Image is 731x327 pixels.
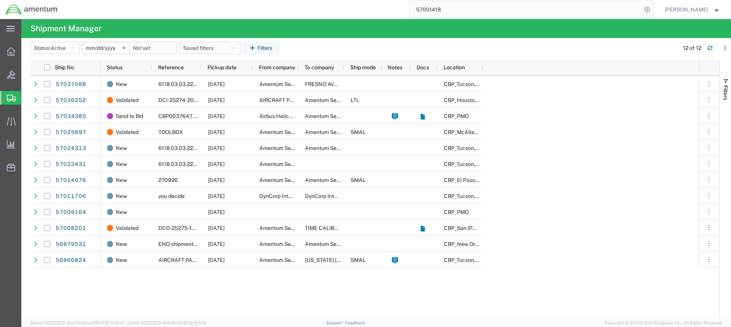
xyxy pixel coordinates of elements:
span: 10/03/2025 [208,161,225,167]
input: Not set [83,42,129,54]
span: Amentum Services, Inc [305,145,361,151]
span: Amentum Services, Inc [305,177,361,183]
button: Saved filters [180,42,241,54]
span: SMAL [351,129,365,135]
span: 10/07/2025 [208,97,225,103]
span: TIME CALIBRATIONS [305,225,357,231]
span: New [116,172,127,188]
span: CBP_Tucson, AZ_WTU [444,161,531,167]
span: 10/02/2025 [208,209,225,215]
span: CBP_PMO [444,209,469,215]
span: DCO-25275-169009 [158,225,209,231]
span: Notes [388,64,402,70]
span: CBP_PMO [444,113,469,119]
a: 57014676 [55,174,86,187]
span: New [116,156,127,172]
a: 57011706 [55,190,86,203]
span: [DATE] 12:11:14 [179,321,206,325]
span: 6118.03.03.2219.WTU.0000 [158,81,227,87]
span: New [116,76,127,92]
a: 56979531 [55,238,86,250]
span: DCI-25274-201429 [158,97,206,103]
span: Status [107,64,123,70]
span: SMAL [351,257,365,263]
button: Status:Active [30,42,80,54]
span: CBP_New Orleans, LA_ENO [444,241,512,247]
a: 57009164 [55,206,86,219]
span: Amentum Services, Inc [259,145,315,151]
span: Validated [116,220,139,236]
span: Amentum Services, Inc [305,113,361,119]
span: Amentum Services, Inc. [259,241,316,247]
span: Docs [417,64,429,70]
span: LTL [351,97,359,103]
span: CBP_Tucson, AZ_WTU [444,145,531,151]
span: CBP_Tucson, AZ_WTU [444,193,531,199]
span: CBP_San Angelo, TX_WSA [444,225,568,231]
span: New [116,188,127,204]
span: CBP0037647, CBP0038477 [158,113,228,119]
span: Copyright © [DATE]-[DATE] Agistix Inc., All Rights Reserved [605,320,722,326]
a: Feedback [345,321,365,325]
a: 57037088 [55,78,86,91]
span: 09/29/2025 [208,257,225,263]
span: Alvaro Borbon [665,5,708,14]
input: Search for shipment number, reference number [410,0,642,19]
span: you decide [158,193,185,199]
span: 10/08/2025 [208,113,225,119]
span: New [116,140,127,156]
span: Filters [723,85,729,100]
span: 10/03/2025 [208,145,225,151]
span: Ship No. [55,64,75,70]
span: Reference [158,64,184,70]
span: Server: 2025.20.0-db47332bad5 [30,321,124,325]
span: Client: 2025.20.0-8c6e0cf [128,321,206,325]
a: 56966824 [55,254,86,266]
span: CBP_Houston, TX_EHO [444,97,535,103]
span: NEBRASKA ARMES AVIATION, LLC [305,257,416,263]
span: New [116,252,127,268]
a: 57024313 [55,142,86,155]
span: 10/06/2025 [208,81,225,87]
span: 10/03/2025 [208,129,225,135]
span: Amentum Services, Inc. [259,225,316,231]
span: 10/06/2025 [208,241,225,247]
span: Location [444,64,465,70]
span: 10/02/2025 [208,193,225,199]
a: 57008201 [55,222,86,234]
span: AIRCRAFT PROPELLER SERVICE LLC [259,97,351,103]
input: Not set [130,42,177,54]
span: New [116,236,127,252]
button: [PERSON_NAME] [664,5,721,14]
a: 57025897 [55,126,86,139]
span: CBP_McAllen, TX_MCA [444,129,534,135]
img: logo [5,4,58,15]
span: Amentum Services, Inc. [305,241,362,247]
span: Validated [116,124,139,140]
span: AIRCRAFT PARTS 22718 [158,257,218,263]
button: Filters [243,42,279,54]
span: SMAL [351,177,365,183]
a: 57036252 [55,94,86,107]
a: 57034385 [55,110,86,123]
span: TOOLBOX [158,129,183,135]
span: Amentum Services, Inc [259,161,315,167]
span: 10/02/2025 [208,225,225,231]
span: DynCorp International LLC [259,193,324,199]
span: Amentum Services, Inc. [259,129,316,135]
span: Amentum Services, Inc. [305,129,362,135]
span: Validated [116,92,139,108]
span: 6118.03.03.2219.WTU.0000 [158,161,227,167]
span: Pickup date [207,64,236,70]
span: 10/02/2025 [208,177,225,183]
span: CBP_El Paso, TX_NLS_EFO [444,177,532,183]
h4: Shipment Manager [30,19,102,38]
span: Send to Bid [116,108,143,124]
span: Ship mode [350,64,376,70]
span: From company [259,64,295,70]
span: CBP_Tucson, AZ_WTU [444,81,531,87]
a: 57023431 [55,158,86,171]
span: Airbus Helicopters, Inc [259,113,314,119]
span: Active [51,45,66,51]
div: 12 of 12 [683,44,701,52]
